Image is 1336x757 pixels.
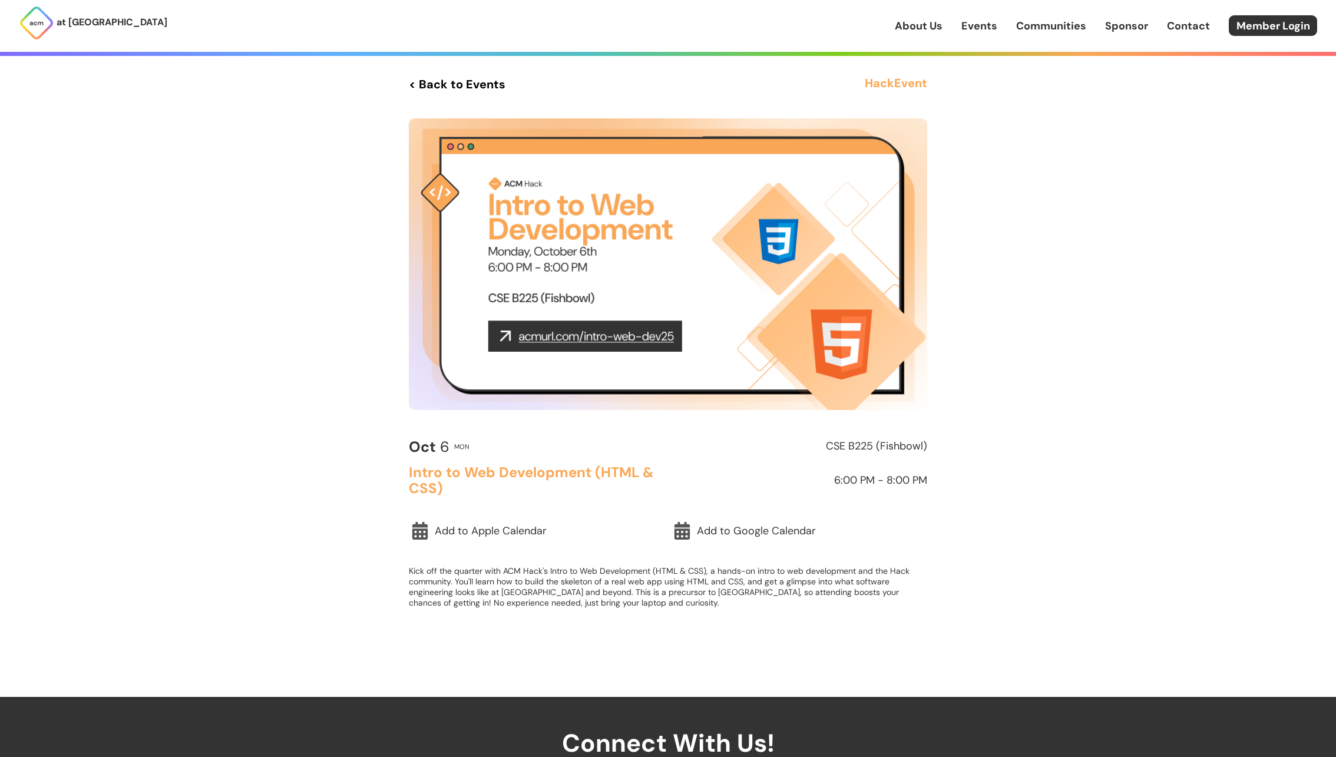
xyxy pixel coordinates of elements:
a: Events [961,18,997,34]
a: Add to Google Calendar [671,517,927,544]
img: ACM Logo [19,5,54,41]
h2: Connect With Us! [443,697,893,757]
a: About Us [895,18,943,34]
a: at [GEOGRAPHIC_DATA] [19,5,167,41]
h2: 6 [409,439,449,455]
h2: 6:00 PM - 8:00 PM [673,475,927,487]
a: < Back to Events [409,74,505,95]
h2: CSE B225 (Fishbowl) [673,441,927,452]
a: Add to Apple Calendar [409,517,665,544]
a: Contact [1167,18,1210,34]
img: Event Cover Photo [409,118,927,410]
p: Kick off the quarter with ACM Hack's Intro to Web Development (HTML & CSS), a hands-on intro to w... [409,566,927,608]
p: at [GEOGRAPHIC_DATA] [57,15,167,30]
a: Member Login [1229,15,1317,36]
b: Oct [409,437,436,457]
a: Communities [1016,18,1086,34]
h3: Hack Event [865,74,927,95]
h2: Mon [454,443,469,450]
h2: Intro to Web Development (HTML & CSS) [409,465,663,496]
a: Sponsor [1105,18,1148,34]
